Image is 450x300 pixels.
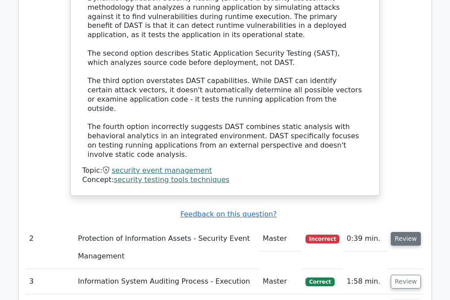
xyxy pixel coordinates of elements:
[74,269,259,294] td: Information System Auditing Process - Execution
[343,269,387,294] td: 1:58 min.
[180,210,277,218] a: Feedback on this question?
[259,226,302,251] td: Master
[343,226,387,251] td: 0:39 min.
[82,175,368,185] div: Concept:
[26,269,74,294] td: 3
[391,232,421,246] button: Review
[74,226,259,269] td: Protection of Information Assets - Security Event Management
[114,175,229,184] a: security testing tools techniques
[112,166,212,175] a: security event management
[305,277,334,286] span: Correct
[259,269,302,294] td: Master
[391,275,421,289] button: Review
[26,226,74,269] td: 2
[305,235,339,243] span: Incorrect
[82,166,368,175] div: Topic:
